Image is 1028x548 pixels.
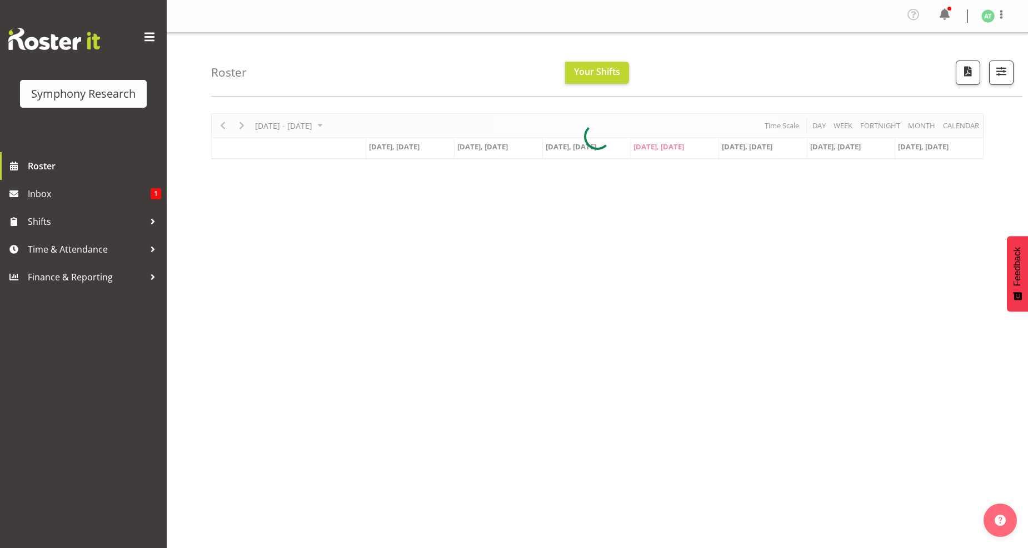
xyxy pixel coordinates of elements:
span: Roster [28,158,161,174]
span: Shifts [28,213,144,230]
button: Download a PDF of the roster according to the set date range. [956,61,980,85]
span: Finance & Reporting [28,269,144,285]
div: Symphony Research [31,86,136,102]
img: angela-tunnicliffe1838.jpg [981,9,995,23]
button: Your Shifts [565,62,629,84]
span: 1 [151,188,161,199]
button: Filter Shifts [989,61,1014,85]
img: Rosterit website logo [8,28,100,50]
h4: Roster [211,66,247,79]
span: Your Shifts [574,66,620,78]
span: Feedback [1012,247,1022,286]
img: help-xxl-2.png [995,515,1006,526]
span: Time & Attendance [28,241,144,258]
button: Feedback - Show survey [1007,236,1028,311]
span: Inbox [28,185,151,202]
